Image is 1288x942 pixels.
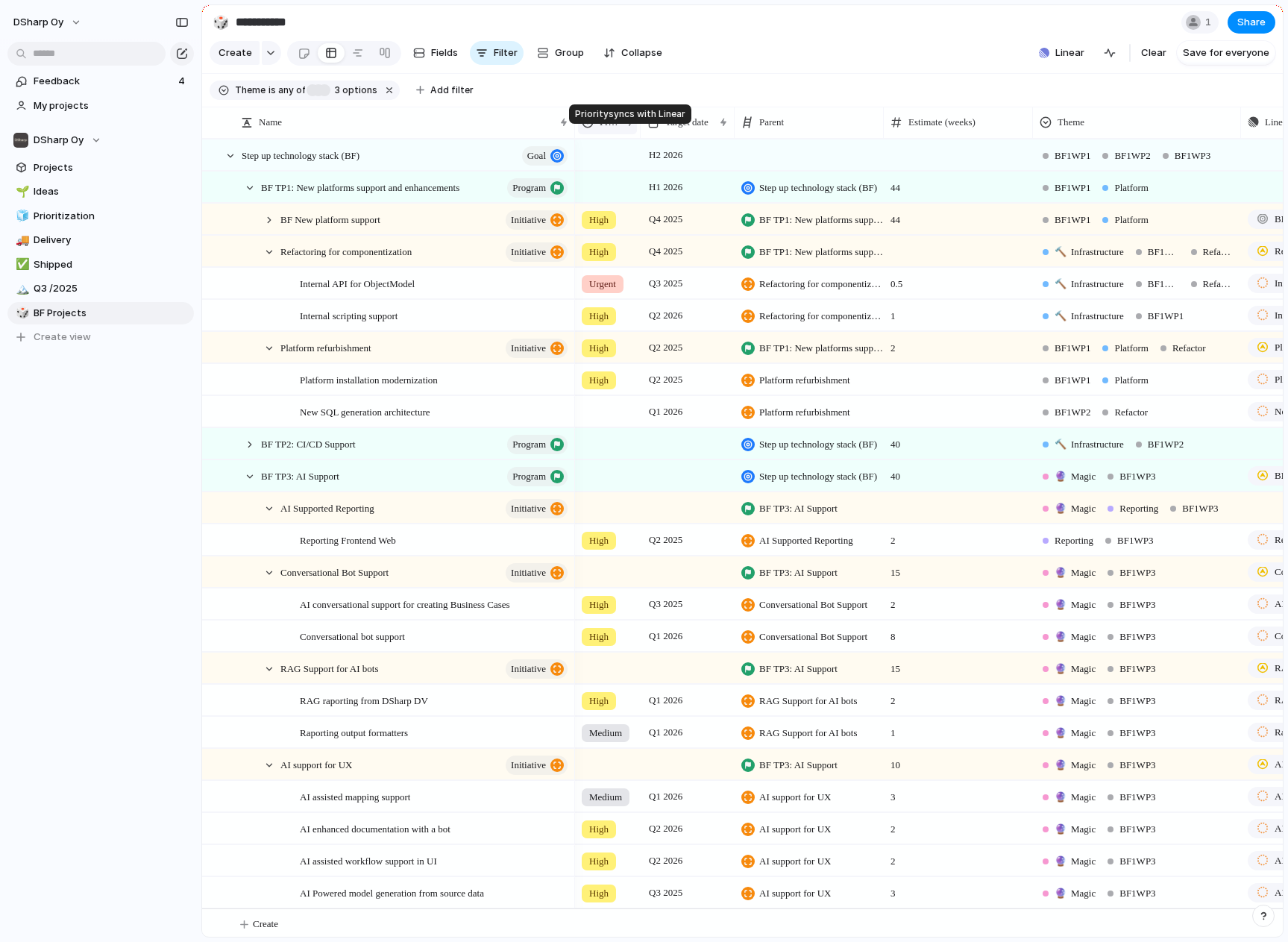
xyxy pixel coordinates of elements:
[589,341,609,356] span: High
[7,229,194,251] a: 🚚Delivery
[34,74,174,89] span: Feedback
[1055,148,1090,163] span: BF1WP1
[13,184,28,199] button: 🌱
[759,662,838,676] span: BF TP3: AI Support
[1055,503,1066,514] span: 🔮
[1148,277,1179,292] span: BF1WP1
[13,209,28,224] button: 🧊
[589,245,609,260] span: High
[589,533,609,548] span: High
[7,180,194,203] div: 🌱Ideas
[13,257,28,272] button: ✅
[7,302,194,324] a: 🎲BF Projects
[589,822,609,837] span: High
[1114,213,1149,227] span: Platform
[507,467,568,486] button: program
[759,309,883,324] span: Refactoring for componentization
[1055,822,1096,837] span: Magic
[645,307,686,324] span: Q2 2026
[1119,501,1158,516] span: Reporting
[34,98,189,113] span: My projects
[589,790,622,805] span: Medium
[300,788,410,805] span: AI assisted mapping support
[1055,373,1090,388] span: BF1WP1
[1177,41,1275,65] button: Save for everyone
[1148,437,1184,452] span: BF1WP2
[1228,11,1275,34] button: Share
[589,694,609,709] span: High
[506,210,568,230] button: initiative
[7,277,194,300] div: 🏔️Q3 /2025
[13,15,63,30] span: DSharp Oy
[13,233,28,248] button: 🚚
[300,371,438,388] span: Platform installation modernization
[645,852,686,870] span: Q2 2026
[512,178,546,198] span: program
[1119,565,1155,580] span: BF1WP3
[1055,533,1093,548] span: Reporting
[589,309,609,324] span: High
[506,339,568,358] button: initiative
[7,129,194,151] button: DSharp Oy
[235,84,266,97] span: Theme
[597,41,668,65] button: Collapse
[885,621,1032,644] span: 8
[759,565,838,580] span: BF TP3: AI Support
[16,280,26,298] div: 🏔️
[34,257,189,272] span: Shipped
[261,178,459,195] span: BF TP1: New platforms support and enhancements
[280,756,352,773] span: AI support for UX
[645,627,686,645] span: Q1 2026
[1117,533,1153,548] span: BF1WP3
[1119,597,1155,612] span: BF1WP3
[506,242,568,262] button: initiative
[885,461,1032,484] span: 40
[1135,41,1172,65] button: Clear
[300,595,510,612] span: AI conversational support for creating Business Cases
[1033,42,1090,64] button: Linear
[34,233,189,248] span: Delivery
[1055,405,1090,420] span: BF1WP2
[300,403,430,420] span: New SQL generation architecture
[300,884,484,901] span: AI Powered model generation from source data
[1055,246,1066,257] span: 🔨
[645,210,686,228] span: Q4 2025
[1055,501,1096,516] span: Magic
[242,146,359,163] span: Step up technology stack (BF)
[259,115,282,130] span: Name
[7,10,89,34] button: DSharp Oy
[1148,309,1184,324] span: BF1WP1
[16,304,26,321] div: 🎲
[589,886,609,901] span: High
[1114,148,1150,163] span: BF1WP2
[280,499,374,516] span: AI Supported Reporting
[1055,213,1090,227] span: BF1WP1
[1055,726,1096,741] span: Magic
[1058,115,1084,130] span: Theme
[213,12,229,32] div: 🎲
[330,84,342,95] span: 3
[511,755,546,776] span: initiative
[268,84,276,97] span: is
[589,629,609,644] span: High
[34,184,189,199] span: Ideas
[1055,599,1066,610] span: 🔮
[266,82,308,98] button: isany of
[908,115,976,130] span: Estimate (weeks)
[885,653,1032,676] span: 15
[1203,277,1232,292] span: Refactor
[1119,629,1155,644] span: BF1WP3
[645,595,686,613] span: Q3 2025
[759,469,877,484] span: Step up technology stack (BF)
[589,597,609,612] span: High
[219,45,252,60] span: Create
[759,790,831,805] span: AI support for UX
[759,373,850,388] span: Platform refurbishment
[759,694,857,709] span: RAG Support for AI bots
[1055,309,1124,324] span: Infrastructure
[1055,180,1090,195] span: BF1WP1
[280,210,380,227] span: BF New platform support
[1205,15,1216,30] span: 1
[1119,694,1155,709] span: BF1WP3
[885,718,1032,741] span: 1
